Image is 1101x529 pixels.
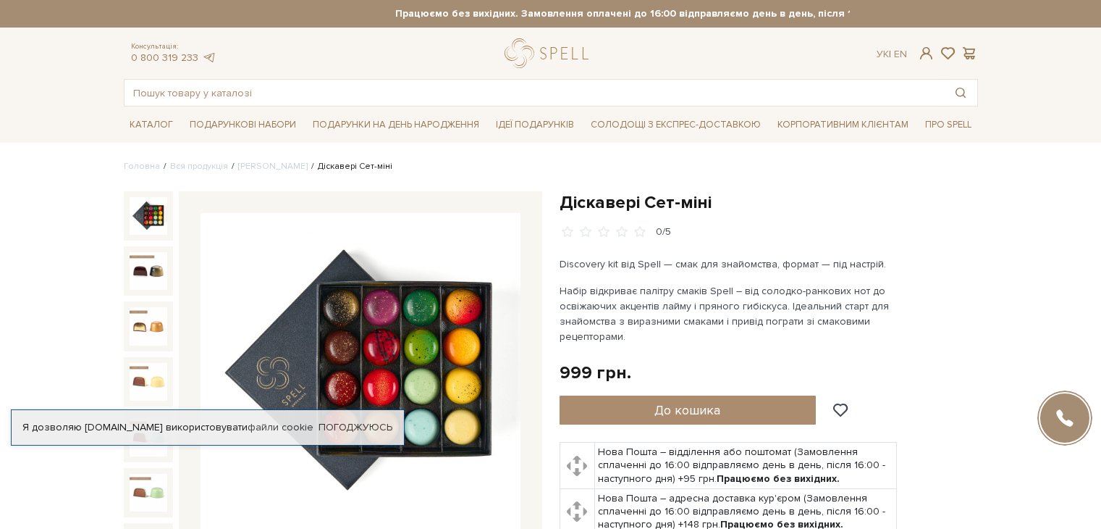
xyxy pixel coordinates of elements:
button: До кошика [560,396,817,425]
img: Діскавері Сет-міні [130,197,167,235]
a: Вся продукція [170,161,228,172]
span: Каталог [124,114,179,136]
b: Працюємо без вихідних. [717,472,840,485]
div: Ук [877,48,907,61]
a: Головна [124,161,160,172]
span: Подарунки на День народження [307,114,485,136]
td: Нова Пошта – відділення або поштомат (Замовлення сплаченні до 16:00 відправляємо день в день, піс... [594,443,896,489]
li: Діскавері Сет-міні [308,160,392,173]
img: Діскавері Сет-міні [130,474,167,512]
a: 0 800 319 233 [131,51,198,64]
span: До кошика [654,402,720,418]
img: Діскавері Сет-міні [130,252,167,290]
span: Консультація: [131,42,216,51]
div: 999 грн. [560,362,631,384]
p: Discovery kit від Spell — смак для знайомства, формат — під настрій. [560,257,899,272]
a: Погоджуюсь [319,421,392,434]
span: Про Spell [919,114,977,136]
button: Пошук товару у каталозі [944,80,977,106]
img: Діскавері Сет-міні [130,307,167,345]
a: [PERSON_NAME] [238,161,308,172]
span: Ідеї подарунків [490,114,580,136]
h1: Діскавері Сет-міні [560,191,978,214]
a: telegram [202,51,216,64]
a: Солодощі з експрес-доставкою [585,112,767,137]
p: Набір відкриває палітру смаків Spell – від солодко-ранкових нот до освіжаючих акцентів лайму і пр... [560,283,899,344]
a: logo [505,38,595,68]
a: En [894,48,907,60]
div: 0/5 [656,225,671,239]
div: Я дозволяю [DOMAIN_NAME] використовувати [12,421,404,434]
a: файли cookie [248,421,313,433]
a: Корпоративним клієнтам [772,112,914,137]
img: Діскавері Сет-міні [130,363,167,401]
input: Пошук товару у каталозі [125,80,944,106]
span: Подарункові набори [184,114,302,136]
span: | [889,48,891,60]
